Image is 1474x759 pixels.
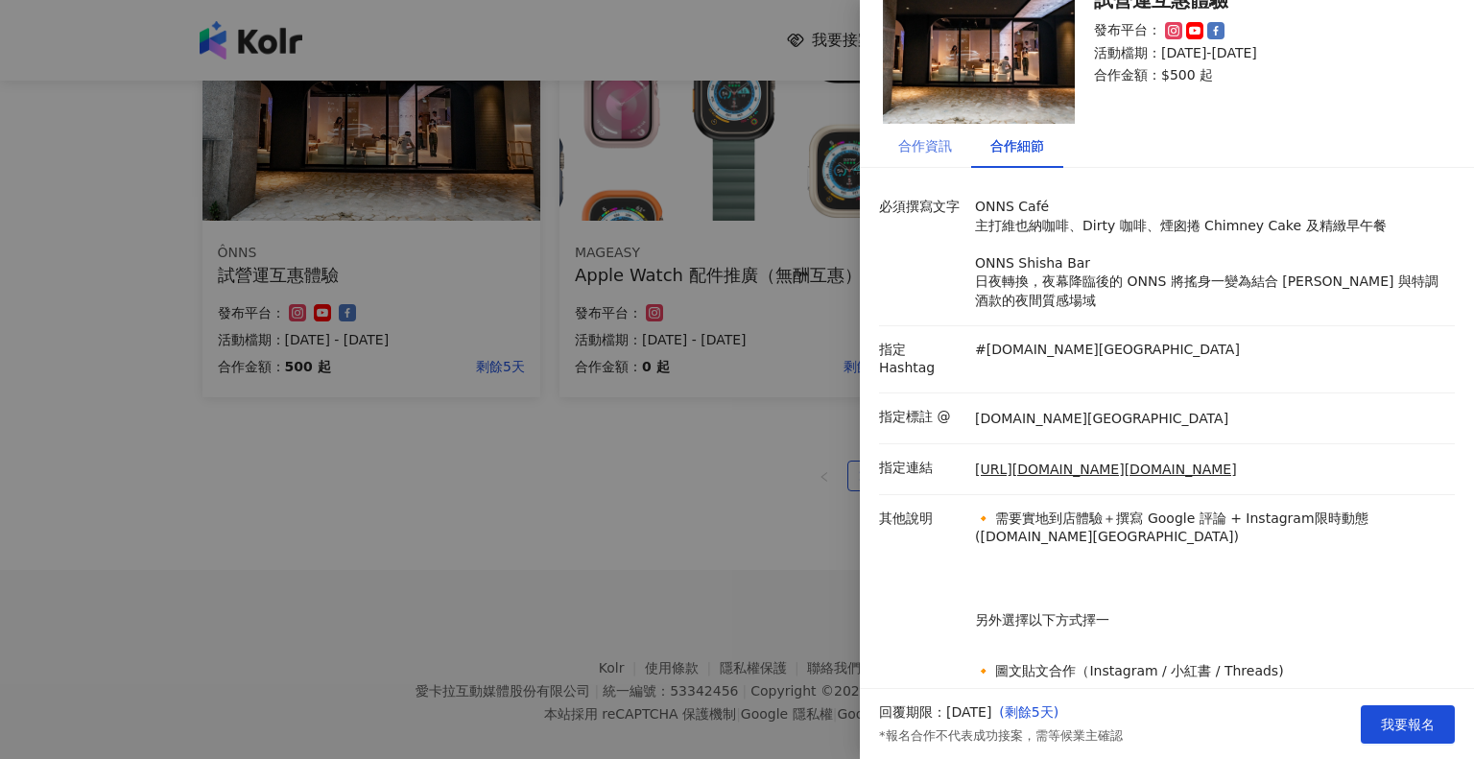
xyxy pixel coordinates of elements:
p: 必須撰寫文字 [879,198,965,217]
p: 發布平台： [1094,21,1161,40]
p: #[DOMAIN_NAME][GEOGRAPHIC_DATA] [975,341,1240,360]
p: 合作金額： $500 起 [1094,66,1432,85]
p: 🔸 圖文貼文合作（Instagram / 小紅書 / Threads) [975,662,1445,681]
p: 指定 Hashtag [879,341,965,378]
a: [URL][DOMAIN_NAME][DOMAIN_NAME] [975,461,1237,480]
span: 我要報名 [1381,717,1435,732]
div: 合作細節 [990,135,1044,156]
div: 合作資訊 [898,135,952,156]
p: 指定連結 [879,459,965,478]
p: 🔸 需要實地到店體驗＋撰寫 Google 評論 + Instagram限時動態 ([DOMAIN_NAME][GEOGRAPHIC_DATA]) [975,510,1445,547]
p: 回覆期限：[DATE] [879,703,991,723]
p: 活動檔期：[DATE]-[DATE] [1094,44,1432,63]
p: ( 剩餘5天 ) [999,703,1122,723]
p: [DOMAIN_NAME][GEOGRAPHIC_DATA] [975,410,1228,429]
p: 其他說明 [879,510,965,529]
p: *報名合作不代表成功接案，需等候業主確認 [879,727,1123,745]
p: 另外選擇以下方式擇一 [975,611,1445,630]
button: 我要報名 [1361,705,1455,744]
p: ONNS Café 主打維也納咖啡、Dirty 咖啡、煙囪捲 Chimney Cake 及精緻早午餐 ONNS Shisha Bar 日夜轉換，夜幕降臨後的 ONNS 將搖身一變為結合 [PER... [975,198,1445,311]
p: 指定標註 @ [879,408,965,427]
